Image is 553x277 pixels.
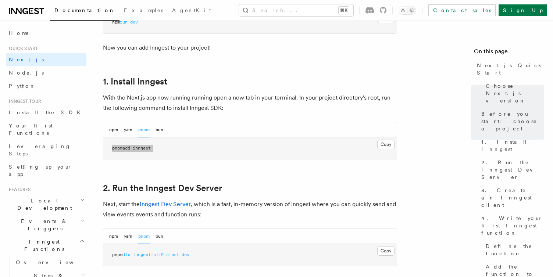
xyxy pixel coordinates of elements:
[6,106,86,119] a: Install the SDK
[112,19,120,25] span: npm
[112,252,122,257] span: pnpm
[122,252,130,257] span: dlx
[6,98,41,104] span: Inngest tour
[156,229,163,244] button: bun
[428,4,496,16] a: Contact sales
[9,164,72,177] span: Setting up your app
[133,252,179,257] span: inngest-cli@latest
[6,215,86,235] button: Events & Triggers
[481,138,544,153] span: 1. Install Inngest
[6,217,80,232] span: Events & Triggers
[109,122,118,137] button: npm
[478,107,544,135] a: Before you start: choose a project
[103,43,397,53] p: Now you can add Inngest to your project!
[481,159,544,181] span: 2. Run the Inngest Dev Server
[120,19,128,25] span: run
[6,66,86,79] a: Node.js
[124,122,132,137] button: yarn
[9,143,71,157] span: Leveraging Steps
[122,145,130,151] span: add
[109,229,118,244] button: npm
[9,83,36,89] span: Python
[399,6,416,15] button: Toggle dark mode
[478,212,544,240] a: 4. Write your first Inngest function
[377,246,395,256] button: Copy
[6,238,79,253] span: Inngest Functions
[168,2,215,20] a: AgentKit
[119,2,168,20] a: Examples
[486,82,544,104] span: Choose Next.js version
[339,7,349,14] kbd: ⌘K
[182,252,189,257] span: dev
[483,240,544,260] a: Define the function
[377,140,395,149] button: Copy
[9,29,29,37] span: Home
[133,145,151,151] span: inngest
[124,7,163,13] span: Examples
[478,135,544,156] a: 1. Install Inngest
[138,229,150,244] button: pnpm
[140,201,191,208] a: Inngest Dev Server
[481,187,544,209] span: 3. Create an Inngest client
[481,110,544,132] span: Before you start: choose a project
[103,76,167,87] a: 1. Install Inngest
[103,183,222,193] a: 2. Run the Inngest Dev Server
[6,187,31,193] span: Features
[9,70,44,76] span: Node.js
[124,229,132,244] button: yarn
[474,59,544,79] a: Next.js Quick Start
[9,123,53,136] span: Your first Functions
[13,256,86,269] a: Overview
[16,259,92,265] span: Overview
[130,19,138,25] span: dev
[481,215,544,237] span: 4. Write your first Inngest function
[6,235,86,256] button: Inngest Functions
[103,93,397,113] p: With the Next.js app now running running open a new tab in your terminal. In your project directo...
[477,62,544,76] span: Next.js Quick Start
[499,4,547,16] a: Sign Up
[50,2,119,21] a: Documentation
[9,57,44,62] span: Next.js
[6,53,86,66] a: Next.js
[138,122,150,137] button: pnpm
[103,199,397,220] p: Next, start the , which is a fast, in-memory version of Inngest where you can quickly send and vi...
[6,119,86,140] a: Your first Functions
[486,242,544,257] span: Define the function
[6,79,86,93] a: Python
[483,79,544,107] a: Choose Next.js version
[156,122,163,137] button: bun
[478,156,544,184] a: 2. Run the Inngest Dev Server
[9,109,85,115] span: Install the SDK
[6,140,86,160] a: Leveraging Steps
[6,197,80,212] span: Local Development
[478,184,544,212] a: 3. Create an Inngest client
[239,4,353,16] button: Search...⌘K
[6,194,86,215] button: Local Development
[6,46,38,51] span: Quick start
[112,145,122,151] span: pnpm
[6,160,86,181] a: Setting up your app
[6,26,86,40] a: Home
[172,7,211,13] span: AgentKit
[474,47,544,59] h4: On this page
[54,7,115,13] span: Documentation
